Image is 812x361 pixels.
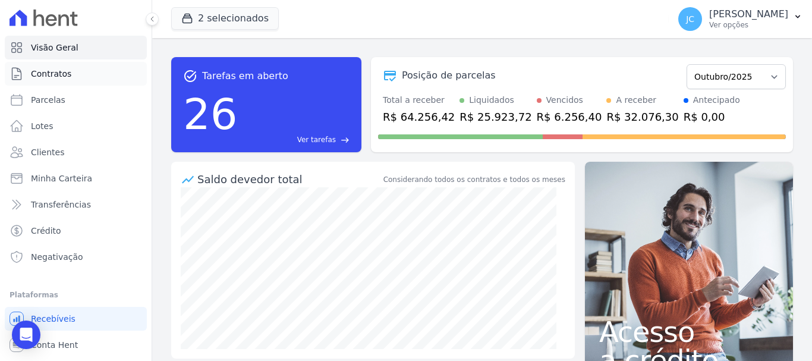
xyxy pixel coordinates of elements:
[709,20,788,30] p: Ver opções
[709,8,788,20] p: [PERSON_NAME]
[5,88,147,112] a: Parcelas
[10,288,142,302] div: Plataformas
[5,140,147,164] a: Clientes
[5,307,147,331] a: Recebíveis
[5,333,147,357] a: Conta Hent
[693,94,740,106] div: Antecipado
[5,245,147,269] a: Negativação
[546,94,583,106] div: Vencidos
[402,68,496,83] div: Posição de parcelas
[183,83,238,145] div: 26
[383,94,455,106] div: Total a receber
[669,2,812,36] button: JC [PERSON_NAME] Ver opções
[5,36,147,59] a: Visão Geral
[5,114,147,138] a: Lotes
[31,68,71,80] span: Contratos
[197,171,381,187] div: Saldo devedor total
[469,94,514,106] div: Liquidados
[31,251,83,263] span: Negativação
[383,174,565,185] div: Considerando todos os contratos e todos os meses
[31,120,53,132] span: Lotes
[297,134,336,145] span: Ver tarefas
[686,15,694,23] span: JC
[202,69,288,83] span: Tarefas em aberto
[383,109,455,125] div: R$ 64.256,42
[616,94,656,106] div: A receber
[183,69,197,83] span: task_alt
[684,109,740,125] div: R$ 0,00
[537,109,602,125] div: R$ 6.256,40
[599,318,779,346] span: Acesso
[31,94,65,106] span: Parcelas
[5,167,147,190] a: Minha Carteira
[5,62,147,86] a: Contratos
[12,321,40,349] div: Open Intercom Messenger
[341,136,350,145] span: east
[5,219,147,243] a: Crédito
[243,134,350,145] a: Ver tarefas east
[31,339,78,351] span: Conta Hent
[5,193,147,216] a: Transferências
[31,313,75,325] span: Recebíveis
[31,146,64,158] span: Clientes
[31,199,91,211] span: Transferências
[31,225,61,237] span: Crédito
[459,109,531,125] div: R$ 25.923,72
[606,109,678,125] div: R$ 32.076,30
[31,172,92,184] span: Minha Carteira
[31,42,78,54] span: Visão Geral
[171,7,279,30] button: 2 selecionados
